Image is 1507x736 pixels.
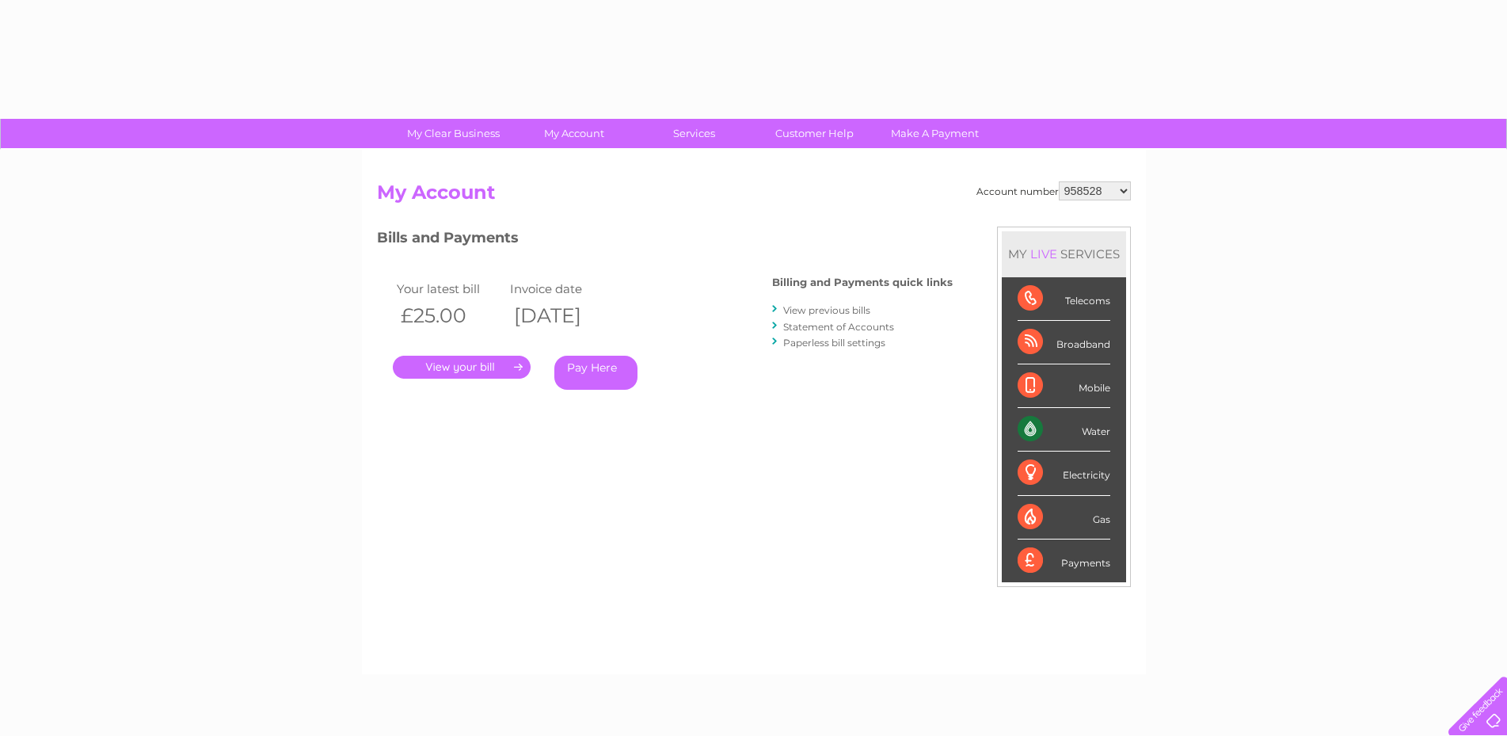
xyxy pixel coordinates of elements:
[1018,496,1110,540] div: Gas
[976,181,1131,200] div: Account number
[749,119,880,148] a: Customer Help
[1018,321,1110,364] div: Broadband
[1018,408,1110,452] div: Water
[506,299,620,332] th: [DATE]
[393,278,507,299] td: Your latest bill
[377,181,1131,212] h2: My Account
[388,119,519,148] a: My Clear Business
[1018,540,1110,582] div: Payments
[393,356,531,379] a: .
[1018,277,1110,321] div: Telecoms
[508,119,639,148] a: My Account
[393,299,507,332] th: £25.00
[783,304,870,316] a: View previous bills
[783,321,894,333] a: Statement of Accounts
[783,337,885,349] a: Paperless bill settings
[377,227,953,254] h3: Bills and Payments
[1027,246,1060,261] div: LIVE
[1018,452,1110,495] div: Electricity
[554,356,637,390] a: Pay Here
[506,278,620,299] td: Invoice date
[1018,364,1110,408] div: Mobile
[772,276,953,288] h4: Billing and Payments quick links
[629,119,759,148] a: Services
[870,119,1000,148] a: Make A Payment
[1002,231,1126,276] div: MY SERVICES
